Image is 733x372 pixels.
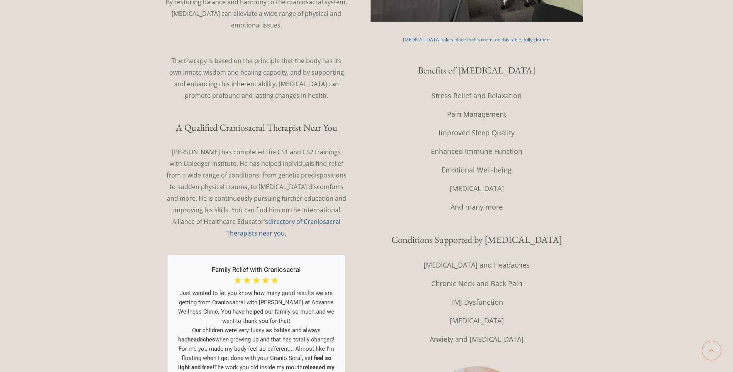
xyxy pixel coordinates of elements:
p: Just wanted to let you know how many good results we are getting from Craniosacral with [PERSON_N... [177,288,335,326]
h3: A Qualified Craniosacral Therapist Near You [166,123,347,132]
p: Anxiety and [MEDICAL_DATA] [371,333,583,345]
a: Scroll to top [702,341,721,360]
i: ☆ [262,276,269,285]
p: Improved Sleep Quality [371,127,583,138]
p: Chronic Neck and Back Pain [371,278,583,289]
p: Our children were very fussy as babies and always had when growing up and that has totally changed! [177,326,335,344]
p: TMJ Dysfunction [371,296,583,308]
p: Enhanced Immune Function [371,145,583,157]
i: ☆ [243,276,251,285]
p: Pain Management [371,108,583,120]
p: Emotional Well-being [371,164,583,176]
i: ☆ [252,276,260,285]
p: [PERSON_NAME] has completed the CS1 and CS2 trainings with Upledger Institute. He has helped indi... [166,146,347,239]
p: Stress Relief and Relaxation [371,90,583,101]
p: [MEDICAL_DATA] and Headaches [371,259,583,271]
a: directory of Craniosacral Therapists near you. [226,217,340,237]
p: [MEDICAL_DATA] [371,315,583,326]
h2: Conditions Supported by [MEDICAL_DATA] [371,235,583,244]
p: The therapy is based on the principle that the body has its own innate wisdom and healing capacit... [166,55,347,101]
p: And many more [371,201,583,213]
p: [MEDICAL_DATA] [371,183,583,194]
div: Family Relief with Craniosacral [177,264,335,275]
i: ☆ [234,276,241,285]
i: ☆ [271,276,279,285]
a: [MEDICAL_DATA] takes place in this room, on this table, fully clothed. [403,36,551,43]
h2: Benefits of [MEDICAL_DATA] [371,66,583,75]
strong: headaches [187,336,215,343]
